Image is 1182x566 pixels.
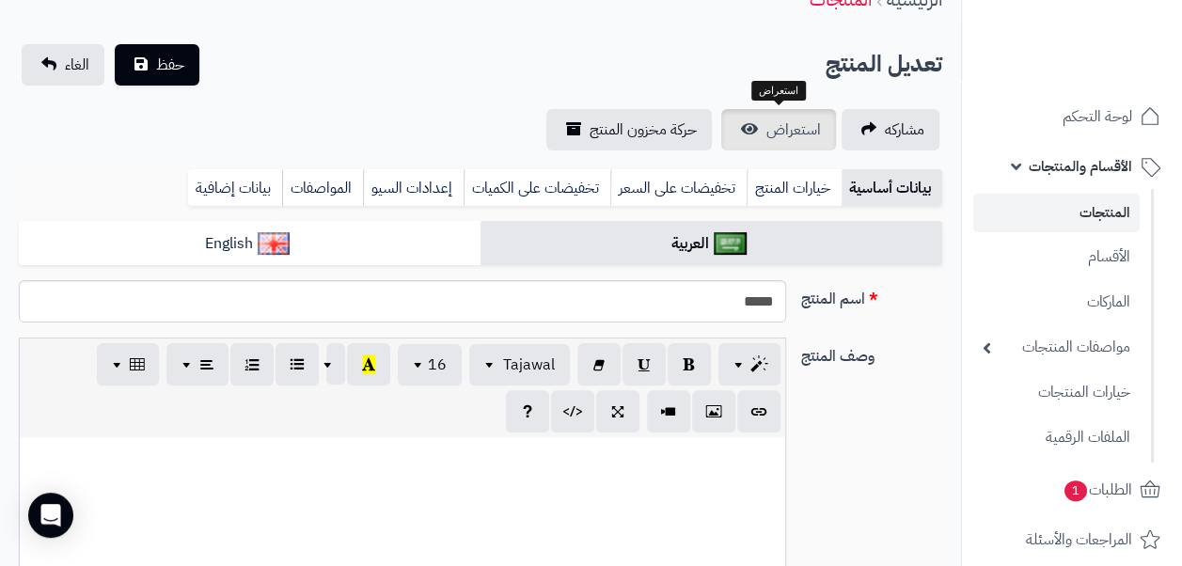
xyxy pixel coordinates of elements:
button: حفظ [115,44,199,86]
span: الأقسام والمنتجات [1029,153,1132,180]
a: الطلبات1 [973,467,1171,512]
span: Tajawal [503,354,555,376]
a: حركة مخزون المنتج [546,109,712,150]
a: المراجعات والأسئلة [973,517,1171,562]
a: مواصفات المنتجات [973,327,1140,368]
a: المواصفات [282,169,363,207]
h2: تعديل المنتج [826,45,942,84]
a: المنتجات [973,194,1140,232]
div: استعراض [751,81,806,102]
a: English [19,221,481,267]
a: الماركات [973,282,1140,322]
span: حركة مخزون المنتج [590,118,697,141]
a: العربية [481,221,942,267]
button: 16 [398,344,462,385]
img: العربية [714,232,747,255]
a: بيانات إضافية [188,169,282,207]
span: المراجعات والأسئلة [1026,527,1132,553]
a: خيارات المنتجات [973,372,1140,413]
span: لوحة التحكم [1063,103,1132,130]
span: مشاركه [885,118,924,141]
label: اسم المنتج [794,280,950,310]
a: الأقسام [973,237,1140,277]
span: استعراض [766,118,821,141]
span: الغاء [65,54,89,76]
a: لوحة التحكم [973,94,1171,139]
button: Tajawal [469,344,570,385]
span: 16 [428,354,447,376]
a: إعدادات السيو [363,169,464,207]
a: بيانات أساسية [842,169,942,207]
a: مشاركه [842,109,939,150]
a: تخفيضات على السعر [610,169,747,207]
span: حفظ [156,54,184,76]
a: الملفات الرقمية [973,417,1140,458]
a: الغاء [22,44,104,86]
a: تخفيضات على الكميات [464,169,610,207]
span: 1 [1064,480,1087,501]
img: logo-2.png [1054,53,1164,92]
div: Open Intercom Messenger [28,493,73,538]
span: الطلبات [1063,477,1132,503]
a: خيارات المنتج [747,169,842,207]
a: استعراض [721,109,836,150]
label: وصف المنتج [794,338,950,368]
img: English [258,232,291,255]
